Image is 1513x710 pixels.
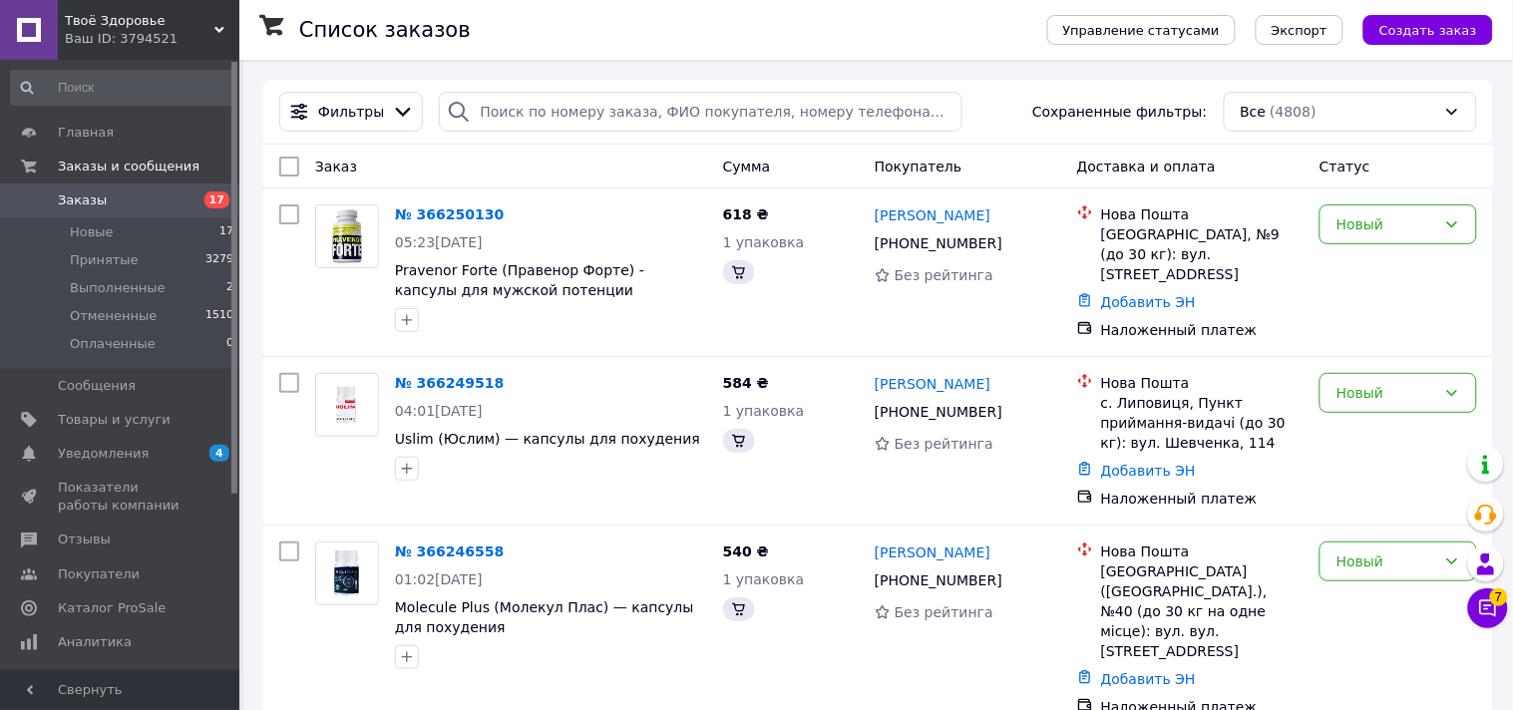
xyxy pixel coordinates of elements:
[1063,23,1220,38] span: Управление статусами
[395,375,504,391] a: № 366249518
[58,124,114,142] span: Главная
[58,479,185,515] span: Показатели работы компании
[315,204,379,268] a: Фото товару
[58,565,140,583] span: Покупатели
[70,335,156,353] span: Оплаченные
[70,223,114,241] span: Новые
[219,223,233,241] span: 17
[1336,550,1436,572] div: Новый
[1241,102,1267,122] span: Все
[1101,294,1196,310] a: Добавить ЭН
[395,262,644,298] a: Pravenor Forte (Правенор Форте) - капсулы для мужской потенции
[395,571,483,587] span: 01:02[DATE]
[1363,15,1493,45] button: Создать заказ
[895,604,993,620] span: Без рейтинга
[58,633,132,651] span: Аналитика
[875,404,1002,420] span: [PHONE_NUMBER]
[1101,541,1304,561] div: Нова Пошта
[395,431,700,447] a: Uslim (Юслим) — капсулы для похудения
[70,279,166,297] span: Выполненные
[875,572,1002,588] span: [PHONE_NUMBER]
[315,159,357,175] span: Заказ
[1270,104,1317,120] span: (4808)
[1336,382,1436,404] div: Новый
[209,445,229,462] span: 4
[205,251,233,269] span: 3279
[58,158,199,176] span: Заказы и сообщения
[58,445,149,463] span: Уведомления
[1320,159,1370,175] span: Статус
[58,191,107,209] span: Заказы
[70,251,139,269] span: Принятые
[1101,463,1196,479] a: Добавить ЭН
[895,267,993,283] span: Без рейтинга
[318,102,384,122] span: Фильтры
[875,374,990,394] a: [PERSON_NAME]
[723,375,769,391] span: 584 ₴
[58,377,136,395] span: Сообщения
[1336,213,1436,235] div: Новый
[395,403,483,419] span: 04:01[DATE]
[321,205,373,267] img: Фото товару
[58,531,111,548] span: Отзывы
[65,30,239,48] div: Ваш ID: 3794521
[723,159,771,175] span: Сумма
[723,403,805,419] span: 1 упаковка
[1490,588,1508,606] span: 7
[895,436,993,452] span: Без рейтинга
[1343,21,1493,37] a: Создать заказ
[723,543,769,559] span: 540 ₴
[395,543,504,559] a: № 366246558
[226,279,233,297] span: 2
[315,541,379,605] a: Фото товару
[299,18,471,42] h1: Список заказов
[70,307,157,325] span: Отмененные
[1077,159,1216,175] span: Доставка и оплата
[58,667,185,703] span: Инструменты вебмастера и SEO
[1468,588,1508,628] button: Чат с покупателем7
[1101,224,1304,284] div: [GEOGRAPHIC_DATA], №9 (до 30 кг): вул. [STREET_ADDRESS]
[395,599,694,635] a: Molecule Plus (Молекул Плас) — капсулы для похудения
[1047,15,1236,45] button: Управление статусами
[395,234,483,250] span: 05:23[DATE]
[723,234,805,250] span: 1 упаковка
[723,571,805,587] span: 1 упаковка
[205,307,233,325] span: 1510
[226,335,233,353] span: 0
[875,205,990,225] a: [PERSON_NAME]
[204,191,229,208] span: 17
[875,542,990,562] a: [PERSON_NAME]
[1101,561,1304,661] div: [GEOGRAPHIC_DATA] ([GEOGRAPHIC_DATA].), №40 (до 30 кг на одне місце): вул. вул. [STREET_ADDRESS]
[875,235,1002,251] span: [PHONE_NUMBER]
[1032,102,1207,122] span: Сохраненные фильтры:
[316,380,378,430] img: Фото товару
[395,206,504,222] a: № 366250130
[10,70,235,106] input: Поиск
[1379,23,1477,38] span: Создать заказ
[875,159,962,175] span: Покупатель
[723,206,769,222] span: 618 ₴
[1101,489,1304,509] div: Наложенный платеж
[1256,15,1343,45] button: Экспорт
[1101,204,1304,224] div: Нова Пошта
[1272,23,1327,38] span: Экспорт
[439,92,962,132] input: Поиск по номеру заказа, ФИО покупателя, номеру телефона, Email, номеру накладной
[316,542,378,603] img: Фото товару
[1101,320,1304,340] div: Наложенный платеж
[1101,393,1304,453] div: с. Липовиця, Пункт приймання-видачі (до 30 кг): вул. Шевченка, 114
[315,373,379,437] a: Фото товару
[58,599,166,617] span: Каталог ProSale
[65,12,214,30] span: Твоё Здоровье
[58,411,171,429] span: Товары и услуги
[1101,671,1196,687] a: Добавить ЭН
[1101,373,1304,393] div: Нова Пошта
